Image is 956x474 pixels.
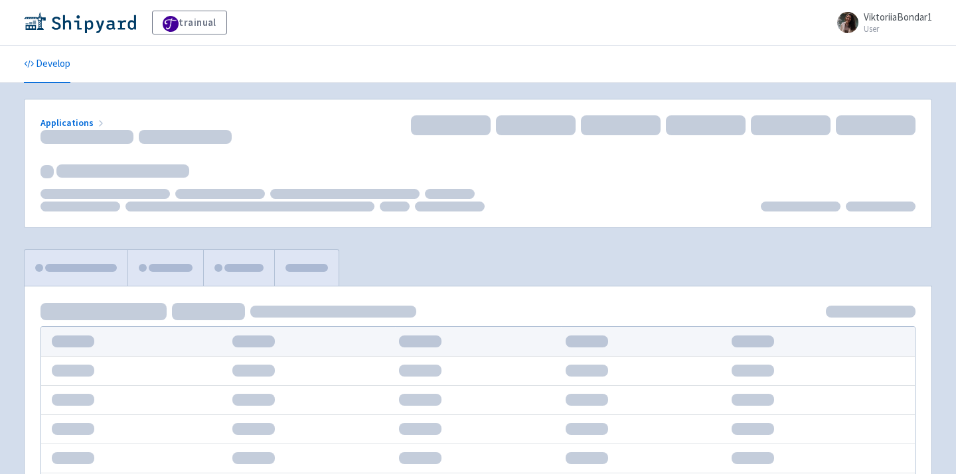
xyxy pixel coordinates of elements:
a: ViktoriiaBondar1 User [829,12,932,33]
span: ViktoriiaBondar1 [864,11,932,23]
a: Applications [40,117,106,129]
small: User [864,25,932,33]
a: trainual [152,11,227,34]
img: Shipyard logo [24,12,136,33]
a: Develop [24,46,70,83]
